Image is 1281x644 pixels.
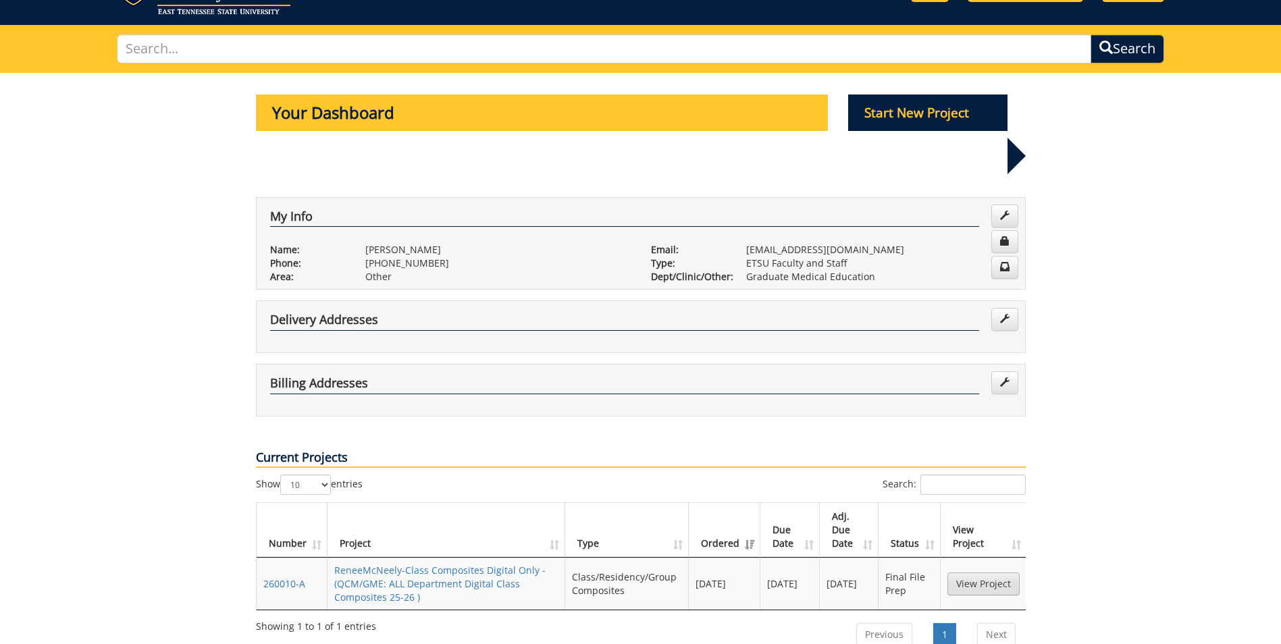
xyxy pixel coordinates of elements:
[334,564,546,603] a: ReneeMcNeely-Class Composites Digital Only - (QCM/GME: ALL Department Digital Class Composites 25...
[263,577,305,590] a: 260010-A
[820,503,879,558] th: Adj. Due Date: activate to sort column ascending
[848,95,1008,131] p: Start New Project
[947,572,1020,595] a: View Project
[565,503,689,558] th: Type: activate to sort column ascending
[746,270,1012,284] p: Graduate Medical Education
[848,107,1008,120] a: Start New Project
[270,243,345,257] p: Name:
[920,475,1026,495] input: Search:
[117,34,1091,63] input: Search...
[760,558,820,610] td: [DATE]
[879,558,940,610] td: Final File Prep
[257,503,328,558] th: Number: activate to sort column ascending
[270,210,979,227] h4: My Info
[270,270,345,284] p: Area:
[365,257,631,270] p: [PHONE_NUMBER]
[760,503,820,558] th: Due Date: activate to sort column ascending
[328,503,566,558] th: Project: activate to sort column ascending
[991,230,1018,253] a: Change Password
[280,475,331,495] select: Showentries
[270,313,979,331] h4: Delivery Addresses
[256,614,376,633] div: Showing 1 to 1 of 1 entries
[565,558,689,610] td: Class/Residency/Group Composites
[883,475,1026,495] label: Search:
[941,503,1026,558] th: View Project: activate to sort column ascending
[991,205,1018,227] a: Edit Info
[256,475,363,495] label: Show entries
[651,257,726,270] p: Type:
[746,257,1012,270] p: ETSU Faculty and Staff
[651,243,726,257] p: Email:
[991,308,1018,331] a: Edit Addresses
[256,449,1026,468] p: Current Projects
[879,503,940,558] th: Status: activate to sort column ascending
[365,270,631,284] p: Other
[689,558,760,610] td: [DATE]
[365,243,631,257] p: [PERSON_NAME]
[256,95,829,131] p: Your Dashboard
[991,256,1018,279] a: Change Communication Preferences
[820,558,879,610] td: [DATE]
[651,270,726,284] p: Dept/Clinic/Other:
[991,371,1018,394] a: Edit Addresses
[746,243,1012,257] p: [EMAIL_ADDRESS][DOMAIN_NAME]
[1091,34,1164,63] button: Search
[689,503,760,558] th: Ordered: activate to sort column ascending
[270,377,979,394] h4: Billing Addresses
[270,257,345,270] p: Phone:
